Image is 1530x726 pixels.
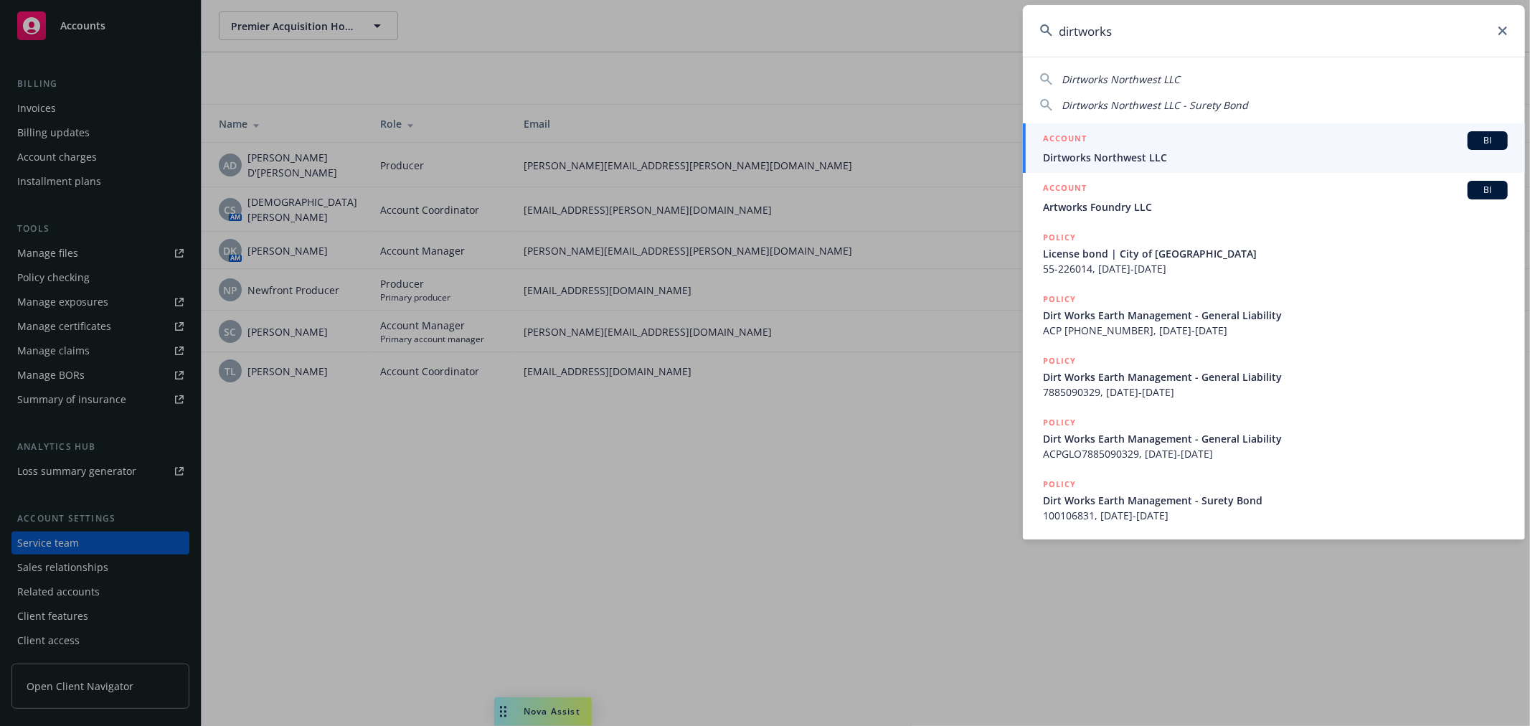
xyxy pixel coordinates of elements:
[1043,493,1508,508] span: Dirt Works Earth Management - Surety Bond
[1043,385,1508,400] span: 7885090329, [DATE]-[DATE]
[1023,123,1525,173] a: ACCOUNTBIDirtworks Northwest LLC
[1023,469,1525,531] a: POLICYDirt Works Earth Management - Surety Bond100106831, [DATE]-[DATE]
[1043,431,1508,446] span: Dirt Works Earth Management - General Liability
[1043,323,1508,338] span: ACP [PHONE_NUMBER], [DATE]-[DATE]
[1043,354,1076,368] h5: POLICY
[1473,134,1502,147] span: BI
[1043,477,1076,491] h5: POLICY
[1043,261,1508,276] span: 55-226014, [DATE]-[DATE]
[1043,150,1508,165] span: Dirtworks Northwest LLC
[1043,199,1508,214] span: Artworks Foundry LLC
[1023,222,1525,284] a: POLICYLicense bond | City of [GEOGRAPHIC_DATA]55-226014, [DATE]-[DATE]
[1043,446,1508,461] span: ACPGLO7885090329, [DATE]-[DATE]
[1043,246,1508,261] span: License bond | City of [GEOGRAPHIC_DATA]
[1043,131,1087,148] h5: ACCOUNT
[1043,292,1076,306] h5: POLICY
[1043,415,1076,430] h5: POLICY
[1043,369,1508,385] span: Dirt Works Earth Management - General Liability
[1062,98,1248,112] span: Dirtworks Northwest LLC - Surety Bond
[1023,346,1525,407] a: POLICYDirt Works Earth Management - General Liability7885090329, [DATE]-[DATE]
[1043,230,1076,245] h5: POLICY
[1023,173,1525,222] a: ACCOUNTBIArtworks Foundry LLC
[1062,72,1180,86] span: Dirtworks Northwest LLC
[1473,184,1502,197] span: BI
[1023,407,1525,469] a: POLICYDirt Works Earth Management - General LiabilityACPGLO7885090329, [DATE]-[DATE]
[1043,308,1508,323] span: Dirt Works Earth Management - General Liability
[1023,5,1525,57] input: Search...
[1043,508,1508,523] span: 100106831, [DATE]-[DATE]
[1043,181,1087,198] h5: ACCOUNT
[1023,284,1525,346] a: POLICYDirt Works Earth Management - General LiabilityACP [PHONE_NUMBER], [DATE]-[DATE]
